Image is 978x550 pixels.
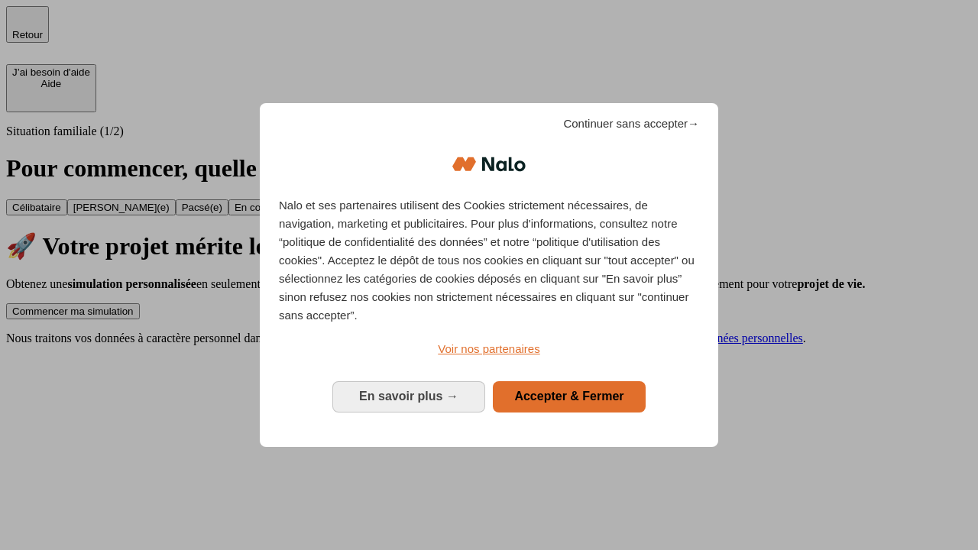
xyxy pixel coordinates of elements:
[452,141,526,187] img: Logo
[563,115,699,133] span: Continuer sans accepter→
[493,381,646,412] button: Accepter & Fermer: Accepter notre traitement des données et fermer
[438,342,539,355] span: Voir nos partenaires
[279,196,699,325] p: Nalo et ses partenaires utilisent des Cookies strictement nécessaires, de navigation, marketing e...
[279,340,699,358] a: Voir nos partenaires
[332,381,485,412] button: En savoir plus: Configurer vos consentements
[260,103,718,446] div: Bienvenue chez Nalo Gestion du consentement
[359,390,458,403] span: En savoir plus →
[514,390,623,403] span: Accepter & Fermer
